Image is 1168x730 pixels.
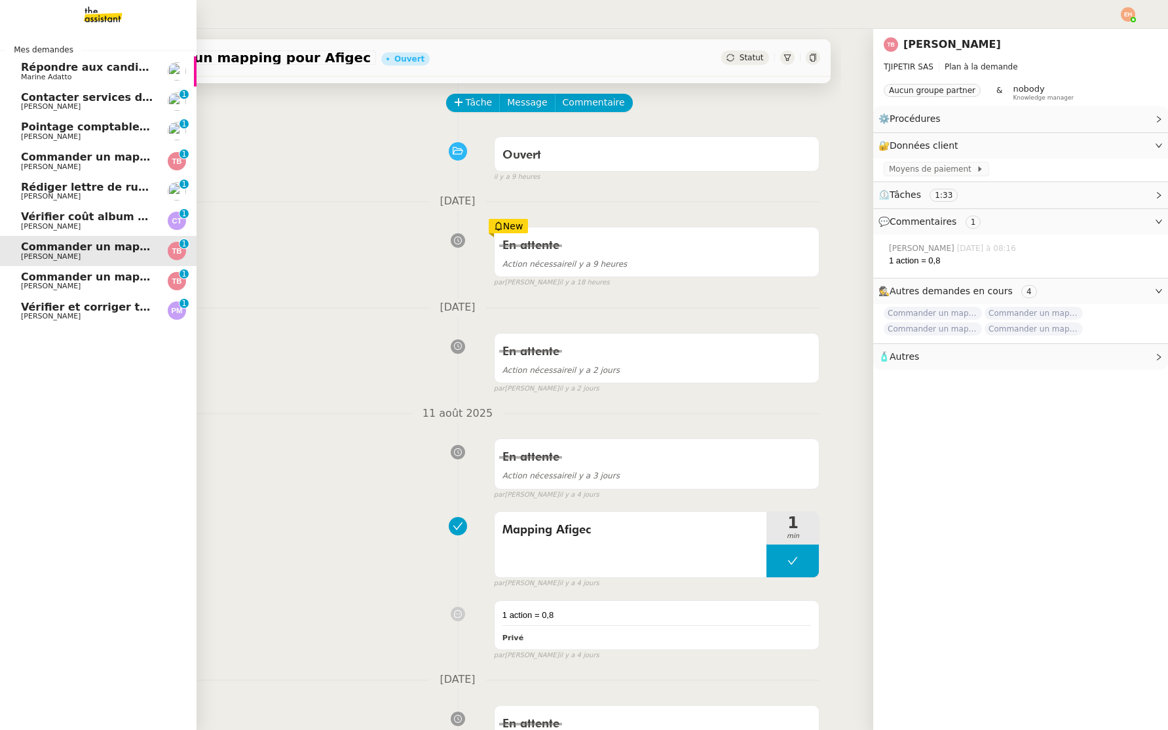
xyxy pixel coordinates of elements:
[489,219,529,233] div: New
[890,113,941,124] span: Procédures
[889,254,1158,267] div: 1 action = 0,8
[494,490,505,501] span: par
[884,37,898,52] img: svg
[429,299,485,317] span: [DATE]
[101,51,371,64] span: Commander un mapping pour Afigec
[502,149,541,161] span: Ouvert
[21,210,223,223] span: Vérifier coût album photo Romane
[890,140,958,151] span: Données client
[502,346,559,358] span: En attente
[502,451,559,463] span: En attente
[181,209,187,221] p: 1
[494,578,599,589] small: [PERSON_NAME]
[985,307,1083,320] span: Commander un mapping pour Fideliance
[494,277,610,288] small: [PERSON_NAME]
[878,351,919,362] span: 🧴
[6,43,81,56] span: Mes demandes
[179,299,189,308] nz-badge-sup: 1
[21,312,81,320] span: [PERSON_NAME]
[181,269,187,281] p: 1
[502,718,559,730] span: En attente
[21,91,231,104] span: Contacter services des eaux et SGC
[502,259,628,269] span: il y a 9 heures
[945,62,1018,71] span: Plan à la demande
[21,121,191,133] span: Pointage comptable - [DATE]
[1021,285,1037,298] nz-tag: 4
[878,286,1042,296] span: 🕵️
[555,94,633,112] button: Commentaire
[930,189,958,202] nz-tag: 1:33
[429,671,485,689] span: [DATE]
[985,322,1083,336] span: Commander un mapping pour [PERSON_NAME]
[181,149,187,161] p: 1
[168,62,186,81] img: users%2Fu5utAm6r22Q2efrA9GW4XXK0tp42%2Favatar%2Fec7cfc88-a6c7-457c-b43b-5a2740bdf05f
[181,239,187,251] p: 1
[21,132,81,141] span: [PERSON_NAME]
[890,351,919,362] span: Autres
[181,90,187,102] p: 1
[21,73,71,81] span: Marine Adatto
[884,307,982,320] span: Commander un mapping pour ACF
[878,111,947,126] span: ⚙️
[878,216,986,227] span: 💬
[740,53,764,62] span: Statut
[21,282,81,290] span: [PERSON_NAME]
[766,531,819,542] span: min
[502,240,559,252] span: En attente
[502,471,572,480] span: Action nécessaire
[873,344,1168,370] div: 🧴Autres
[884,62,933,71] span: TJIPETIR SAS
[494,578,505,589] span: par
[502,366,572,375] span: Action nécessaire
[502,609,812,622] div: 1 action = 0,8
[181,119,187,131] p: 1
[494,650,505,661] span: par
[502,471,620,480] span: il y a 3 jours
[21,240,237,253] span: Commander un mapping pour Afigec
[412,405,503,423] span: 11 août 2025
[884,84,981,97] nz-tag: Aucun groupe partner
[446,94,500,112] button: Tâche
[168,122,186,140] img: users%2FABbKNE6cqURruDjcsiPjnOKQJp72%2Favatar%2F553dd27b-fe40-476d-bebb-74bc1599d59c
[494,383,505,394] span: par
[168,301,186,320] img: svg
[890,286,1013,296] span: Autres demandes en cours
[559,578,599,589] span: il y a 4 jours
[966,216,981,229] nz-tag: 1
[873,106,1168,132] div: ⚙️Procédures
[179,180,189,189] nz-badge-sup: 1
[168,212,186,230] img: svg
[884,322,982,336] span: Commander un mapping pour Compta [GEOGRAPHIC_DATA]
[179,119,189,128] nz-badge-sup: 1
[179,149,189,159] nz-badge-sup: 1
[21,181,260,193] span: Rédiger lettre de rupture pour alternant
[21,61,352,73] span: Répondre aux candidats pour le poste de Chef de projet
[559,383,599,394] span: il y a 2 jours
[21,192,81,201] span: [PERSON_NAME]
[168,152,186,170] img: svg
[494,172,540,183] span: il y a 9 heures
[1121,7,1135,22] img: svg
[21,252,81,261] span: [PERSON_NAME]
[873,133,1168,159] div: 🔐Données client
[179,269,189,279] nz-badge-sup: 1
[559,650,599,661] span: il y a 4 jours
[21,301,296,313] span: Vérifier et corriger transactions sur Pennylane
[996,84,1002,101] span: &
[507,95,547,110] span: Message
[21,163,81,171] span: [PERSON_NAME]
[502,366,620,375] span: il y a 2 jours
[878,189,969,200] span: ⏲️
[502,259,572,269] span: Action nécessaire
[766,515,819,531] span: 1
[494,490,599,501] small: [PERSON_NAME]
[429,193,485,210] span: [DATE]
[181,180,187,191] p: 1
[502,520,759,540] span: Mapping Afigec
[21,222,81,231] span: [PERSON_NAME]
[466,95,493,110] span: Tâche
[873,209,1168,235] div: 💬Commentaires 1
[179,90,189,99] nz-badge-sup: 1
[903,38,1001,50] a: [PERSON_NAME]
[878,138,964,153] span: 🔐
